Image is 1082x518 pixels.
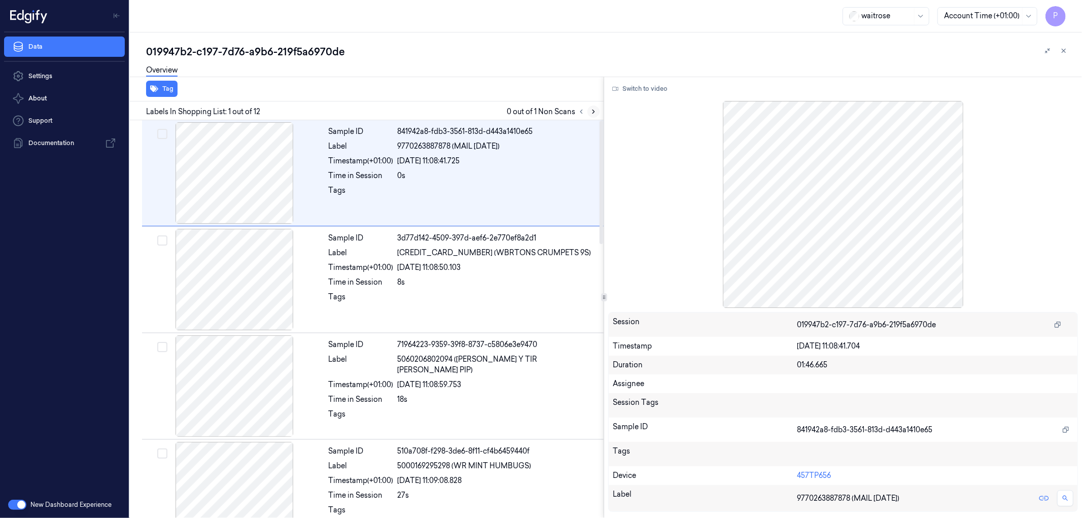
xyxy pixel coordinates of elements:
[398,446,598,457] div: 510a708f-f298-3de6-8f11-cf4b6459440f
[398,262,598,273] div: [DATE] 11:08:50.103
[613,446,797,462] div: Tags
[797,341,1073,352] div: [DATE] 11:08:41.704
[329,248,394,258] div: Label
[398,141,500,152] span: 9770263887878 (MAIL [DATE])
[1045,6,1066,26] button: P
[398,277,598,288] div: 8s
[329,475,394,486] div: Timestamp (+01:00)
[398,126,598,137] div: 841942a8-fdb3-3561-813d-d443a1410e65
[398,490,598,501] div: 27s
[329,277,394,288] div: Time in Session
[613,360,797,370] div: Duration
[329,292,394,308] div: Tags
[398,156,598,166] div: [DATE] 11:08:41.725
[608,81,672,97] button: Switch to video
[329,233,394,244] div: Sample ID
[4,111,125,131] a: Support
[329,339,394,350] div: Sample ID
[146,65,178,77] a: Overview
[329,185,394,201] div: Tags
[613,397,797,413] div: Session Tags
[157,129,167,139] button: Select row
[613,470,797,481] div: Device
[613,341,797,352] div: Timestamp
[398,248,591,258] span: [CREDIT_CARD_NUMBER] (WBRTONS CRUMPETS 9S)
[797,320,936,330] span: 019947b2-c197-7d76-a9b6-219f5a6970de
[398,233,598,244] div: 3d77d142-4509-397d-aef6-2e770ef8a2d1
[797,470,1073,481] div: 457TP656
[329,156,394,166] div: Timestamp (+01:00)
[398,394,598,405] div: 18s
[613,378,1073,389] div: Assignee
[398,354,598,375] span: 5060206802094 ([PERSON_NAME] Y TIR [PERSON_NAME] PIP)
[797,493,899,504] span: 9770263887878 (MAIL [DATE])
[329,379,394,390] div: Timestamp (+01:00)
[797,360,1073,370] div: 01:46.665
[329,490,394,501] div: Time in Session
[398,475,598,486] div: [DATE] 11:09:08.828
[4,37,125,57] a: Data
[329,409,394,425] div: Tags
[398,170,598,181] div: 0s
[398,339,598,350] div: 71964223-9359-39f8-8737-c5806e3e9470
[157,342,167,352] button: Select row
[329,262,394,273] div: Timestamp (+01:00)
[157,235,167,246] button: Select row
[613,489,797,507] div: Label
[157,448,167,459] button: Select row
[329,446,394,457] div: Sample ID
[329,461,394,471] div: Label
[329,126,394,137] div: Sample ID
[329,141,394,152] div: Label
[507,106,600,118] span: 0 out of 1 Non Scans
[4,66,125,86] a: Settings
[398,461,532,471] span: 5000169295298 (WR MINT HUMBUGS)
[329,354,394,375] div: Label
[797,425,932,435] span: 841942a8-fdb3-3561-813d-d443a1410e65
[329,170,394,181] div: Time in Session
[613,317,797,333] div: Session
[398,379,598,390] div: [DATE] 11:08:59.753
[146,107,260,117] span: Labels In Shopping List: 1 out of 12
[4,133,125,153] a: Documentation
[146,45,1074,59] div: 019947b2-c197-7d76-a9b6-219f5a6970de
[613,422,797,438] div: Sample ID
[146,81,178,97] button: Tag
[329,394,394,405] div: Time in Session
[109,8,125,24] button: Toggle Navigation
[4,88,125,109] button: About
